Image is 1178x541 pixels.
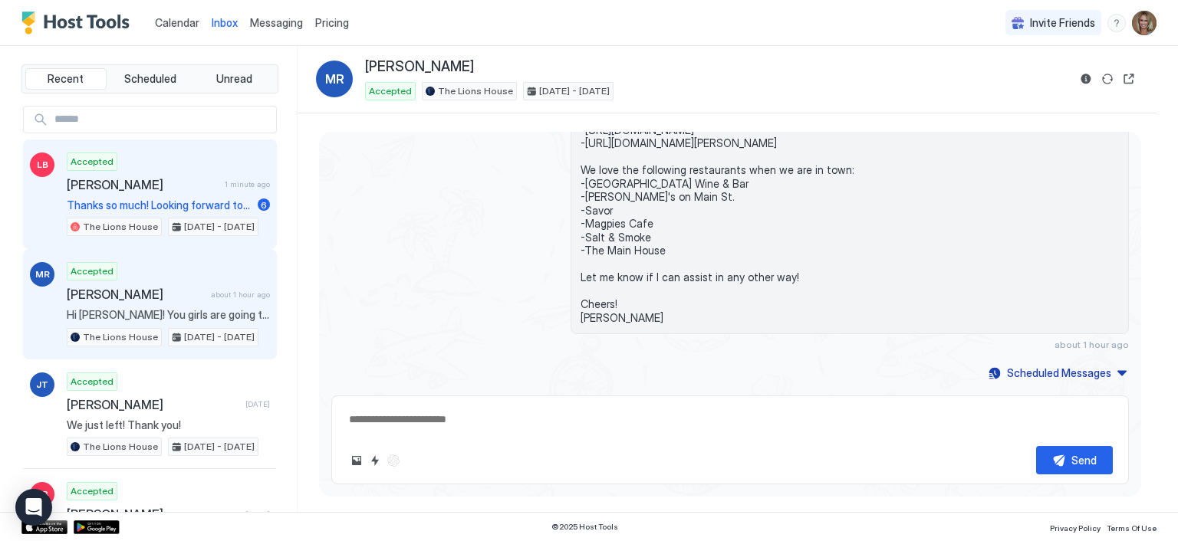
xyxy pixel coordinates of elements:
span: Calendar [155,16,199,29]
span: We just left! Thank you! [67,418,270,432]
span: Hi [PERSON_NAME]! You girls are going to love StC. Here are some great links to guide you to both... [67,308,270,322]
span: [PERSON_NAME] [67,507,239,522]
div: tab-group [21,64,278,93]
button: Send [1036,446,1113,474]
span: © 2025 Host Tools [551,522,618,532]
div: User profile [1132,11,1157,35]
div: menu [1107,14,1126,32]
a: Calendar [155,15,199,31]
span: Messaging [250,16,303,29]
span: Inbox [212,16,238,29]
a: Inbox [212,15,238,31]
input: Input Field [48,107,276,133]
span: [DATE] - [DATE] [184,220,255,234]
span: Accepted [71,375,114,389]
span: Pricing [315,16,349,30]
span: Accepted [71,264,114,278]
span: [PERSON_NAME] [67,287,205,302]
button: Reservation information [1077,70,1095,88]
div: Scheduled Messages [1007,365,1111,381]
span: AB [36,487,48,501]
span: LB [37,158,48,172]
a: App Store [21,520,67,534]
span: Recent [48,72,84,86]
a: Host Tools Logo [21,11,137,34]
span: The Lions House [438,84,513,98]
button: Quick reply [366,451,384,470]
span: [PERSON_NAME] [365,58,474,76]
button: Unread [193,68,275,90]
span: Hi [PERSON_NAME]! You girls are going to love StC. Here are some great links to guide you to both... [581,56,1119,324]
button: Open reservation [1120,70,1138,88]
span: The Lions House [83,440,158,454]
a: Google Play Store [74,520,120,534]
span: [DATE] - [DATE] [184,330,255,344]
span: MR [35,267,50,281]
span: Accepted [71,484,114,498]
button: Upload image [347,451,366,470]
span: Invite Friends [1030,16,1095,30]
span: 6 [261,199,267,211]
span: Scheduled [124,72,176,86]
span: The Lions House [83,220,158,234]
span: [DATE] - [DATE] [539,84,610,98]
span: [PERSON_NAME] [67,397,239,412]
span: Unread [216,72,252,86]
span: [DATE] - [DATE] [184,440,255,454]
span: Terms Of Use [1107,523,1157,533]
span: [DATE] [245,510,270,520]
button: Scheduled Messages [986,362,1129,383]
a: Messaging [250,15,303,31]
div: Send [1071,452,1097,468]
span: The Lions House [83,330,158,344]
a: Terms Of Use [1107,519,1157,535]
button: Recent [25,68,107,90]
span: 1 minute ago [225,179,270,189]
span: Accepted [369,84,412,98]
button: Scheduled [110,68,191,90]
span: Privacy Policy [1050,523,1101,533]
span: [PERSON_NAME] [67,177,219,192]
span: [DATE] [245,399,270,409]
span: MR [325,70,344,88]
span: about 1 hour ago [211,290,270,300]
span: JT [36,378,48,392]
span: Accepted [71,155,114,169]
span: Thanks so much! Looking forward to our stay [67,198,252,212]
a: Privacy Policy [1050,519,1101,535]
span: about 1 hour ago [1055,339,1129,350]
button: Sync reservation [1098,70,1117,88]
div: Open Intercom Messenger [15,489,52,526]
